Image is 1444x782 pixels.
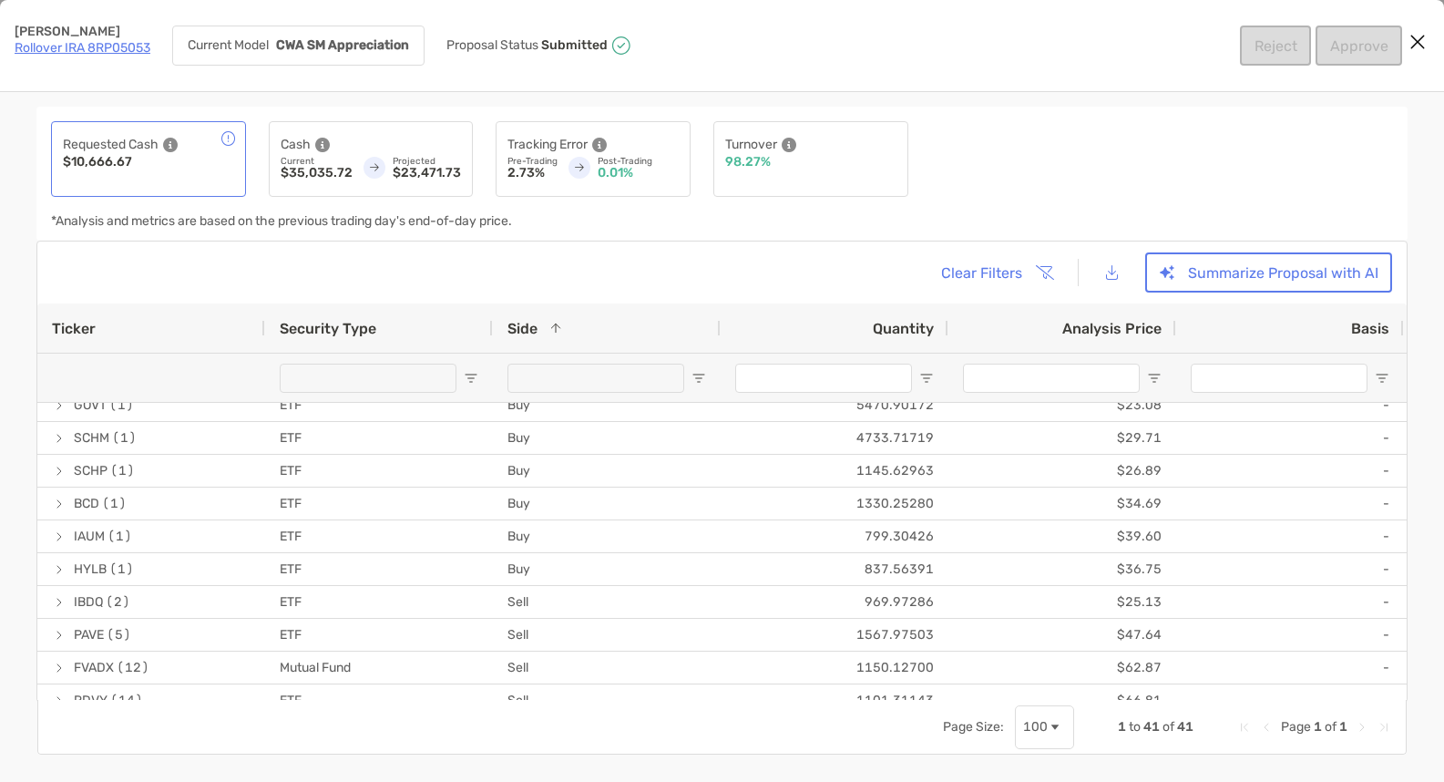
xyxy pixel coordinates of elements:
p: 98.27% [725,156,771,169]
div: $62.87 [948,652,1176,684]
p: 0.01% [598,167,679,180]
button: Close modal [1404,29,1431,57]
div: ETF [265,488,493,520]
div: - [1176,652,1404,684]
p: $23,471.73 [393,167,461,180]
span: (1) [108,521,132,551]
span: (1) [109,554,134,584]
div: - [1176,389,1404,421]
button: Open Filter Menu [1375,371,1389,386]
div: Next Page [1355,720,1369,735]
div: $66.81 [948,684,1176,716]
div: - [1176,488,1404,520]
div: 5470.90172 [721,389,948,421]
span: FVADX [74,653,114,683]
span: Analysis Price [1062,320,1162,337]
span: 41 [1177,719,1193,735]
span: PAVE [74,620,104,650]
div: ETF [265,684,493,716]
div: Buy [493,455,721,487]
span: (1) [102,489,127,519]
p: Projected [393,156,461,167]
span: Page [1281,719,1311,735]
div: 837.56391 [721,553,948,585]
button: Open Filter Menu [1147,371,1162,386]
input: Quantity Filter Input [735,364,912,393]
div: - [1176,684,1404,716]
span: 1 [1118,719,1126,735]
p: Tracking Error [507,133,588,156]
span: IAUM [74,521,105,551]
p: Turnover [725,133,777,156]
p: Requested Cash [63,133,159,156]
p: Cash [281,133,311,156]
span: 1 [1314,719,1322,735]
div: $47.64 [948,619,1176,651]
div: 1150.12700 [721,652,948,684]
div: - [1176,422,1404,454]
div: 1567.97503 [721,619,948,651]
div: Page Size [1015,705,1074,749]
p: $10,666.67 [63,156,132,169]
div: 1330.25280 [721,488,948,520]
div: First Page [1237,720,1252,735]
div: Last Page [1377,720,1391,735]
div: 4733.71719 [721,422,948,454]
span: to [1129,719,1141,735]
span: Side [507,320,538,337]
p: Current [281,156,353,167]
span: 41 [1143,719,1160,735]
div: Sell [493,684,721,716]
span: Quantity [873,320,934,337]
button: Open Filter Menu [919,371,934,386]
div: - [1176,619,1404,651]
span: SCHP [74,456,108,486]
button: Open Filter Menu [464,371,478,386]
div: $25.13 [948,586,1176,618]
input: Analysis Price Filter Input [963,364,1140,393]
div: 799.30426 [721,520,948,552]
div: Buy [493,422,721,454]
div: 969.97286 [721,586,948,618]
p: $35,035.72 [281,167,353,180]
div: Sell [493,619,721,651]
div: $39.60 [948,520,1176,552]
p: Proposal Status [446,38,538,53]
div: 100 [1023,719,1048,735]
input: Basis Filter Input [1191,364,1367,393]
div: $34.69 [948,488,1176,520]
span: (2) [106,587,130,617]
div: ETF [265,553,493,585]
span: Security Type [280,320,376,337]
p: *Analysis and metrics are based on the previous trading day's end-of-day price. [51,215,512,228]
div: $29.71 [948,422,1176,454]
div: 1145.62963 [721,455,948,487]
div: ETF [265,455,493,487]
div: $36.75 [948,553,1176,585]
span: (1) [112,423,137,453]
div: Page Size: [943,719,1004,735]
div: $26.89 [948,455,1176,487]
p: Submitted [541,38,608,53]
a: Rollover IRA 8RP05053 [15,40,150,56]
span: Ticker [52,320,96,337]
span: 1 [1339,719,1347,735]
span: Basis [1351,320,1389,337]
div: Sell [493,652,721,684]
button: Open Filter Menu [691,371,706,386]
strong: CWA SM Appreciation [276,37,409,53]
span: of [1325,719,1336,735]
div: ETF [265,586,493,618]
span: (5) [107,620,131,650]
div: - [1176,553,1404,585]
div: Buy [493,389,721,421]
div: - [1176,586,1404,618]
div: - [1176,520,1404,552]
img: icon status [610,35,632,57]
div: Buy [493,488,721,520]
p: [PERSON_NAME] [15,26,150,38]
button: Clear Filters [927,252,1065,293]
div: Buy [493,553,721,585]
p: Post-Trading [598,156,679,167]
div: Previous Page [1259,720,1274,735]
